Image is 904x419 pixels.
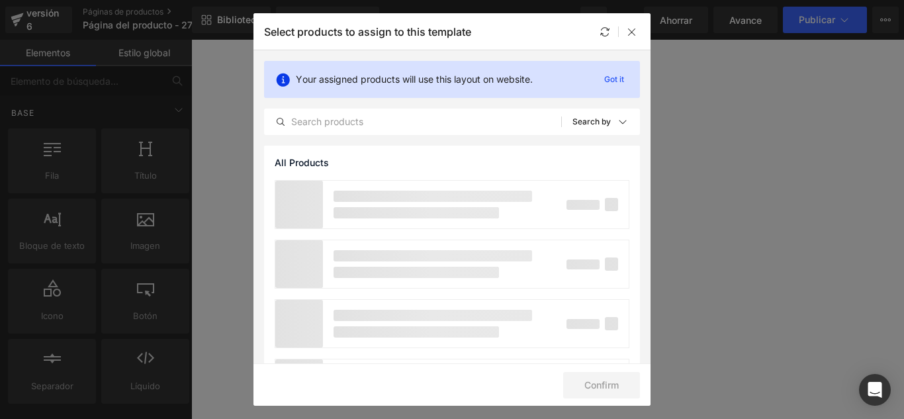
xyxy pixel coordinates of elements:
[296,72,533,87] p: Your assigned products will use this layout on website.
[275,158,329,168] span: All Products
[572,117,611,126] p: Search by
[599,71,629,87] p: Got it
[264,25,471,38] p: Select products to assign to this template
[265,114,561,130] input: Search products
[563,372,640,398] button: Confirm
[859,374,891,406] div: Open Intercom Messenger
